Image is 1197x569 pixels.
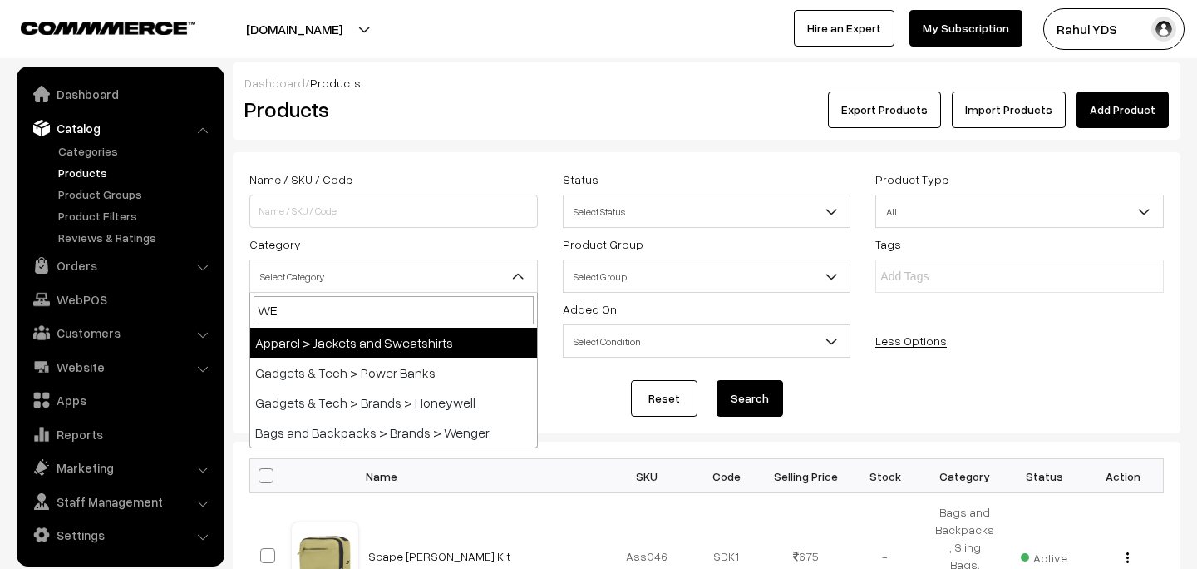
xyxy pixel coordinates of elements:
[828,92,941,128] button: Export Products
[564,327,850,356] span: Select Condition
[631,380,697,417] a: Reset
[875,195,1164,228] span: All
[1084,459,1164,493] th: Action
[21,250,219,280] a: Orders
[1004,459,1084,493] th: Status
[310,76,361,90] span: Products
[21,520,219,550] a: Settings
[563,195,851,228] span: Select Status
[21,453,219,482] a: Marketing
[21,487,219,517] a: Staff Management
[21,17,166,37] a: COMMMERCE
[845,459,925,493] th: Stock
[925,459,1005,493] th: Category
[1021,545,1067,567] span: Active
[54,142,219,160] a: Categories
[250,358,537,388] li: Gadgets & Tech > Power Banks
[21,419,219,449] a: Reports
[766,459,846,493] th: Selling Price
[909,10,1022,47] a: My Subscription
[875,235,901,253] label: Tags
[564,197,850,226] span: Select Status
[563,300,617,318] label: Added On
[54,229,219,246] a: Reviews & Ratings
[21,113,219,143] a: Catalog
[880,268,1026,285] input: Add Tags
[717,380,783,417] button: Search
[54,186,219,203] a: Product Groups
[249,171,352,188] label: Name / SKU / Code
[876,197,1163,226] span: All
[21,79,219,109] a: Dashboard
[249,260,538,293] span: Select Category
[358,459,608,493] th: Name
[875,171,948,188] label: Product Type
[249,195,538,228] input: Name / SKU / Code
[21,352,219,382] a: Website
[244,74,1169,92] div: /
[608,459,687,493] th: SKU
[244,76,305,90] a: Dashboard
[21,318,219,348] a: Customers
[21,22,195,34] img: COMMMERCE
[564,262,850,291] span: Select Group
[952,92,1066,128] a: Import Products
[54,207,219,225] a: Product Filters
[249,235,301,253] label: Category
[563,324,851,358] span: Select Condition
[54,164,219,181] a: Products
[794,10,894,47] a: Hire an Expert
[368,549,510,563] a: Scape [PERSON_NAME] Kit
[250,388,537,418] li: Gadgets & Tech > Brands > Honeywell
[1043,8,1185,50] button: Rahul YDS
[687,459,766,493] th: Code
[563,235,643,253] label: Product Group
[244,96,536,122] h2: Products
[563,260,851,293] span: Select Group
[250,418,537,448] li: Bags and Backpacks > Brands > Wenger
[1126,552,1129,563] img: Menu
[188,8,401,50] button: [DOMAIN_NAME]
[563,171,598,188] label: Status
[250,328,537,358] li: Apparel > Jackets and Sweatshirts
[250,262,537,291] span: Select Category
[21,385,219,415] a: Apps
[1151,17,1176,42] img: user
[21,284,219,314] a: WebPOS
[875,334,947,348] a: Less Options
[1076,92,1169,128] a: Add Product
